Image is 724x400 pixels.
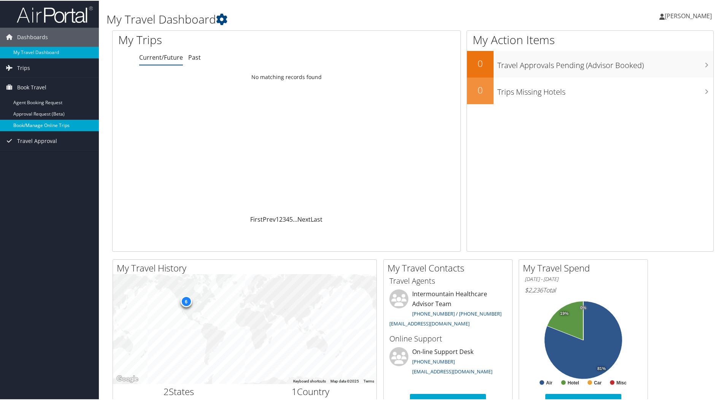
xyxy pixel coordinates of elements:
[568,379,579,385] text: Hotel
[139,52,183,61] a: Current/Future
[17,131,57,150] span: Travel Approval
[293,214,297,223] span: …
[279,214,283,223] a: 2
[387,261,512,274] h2: My Travel Contacts
[250,214,263,223] a: First
[389,319,470,326] a: [EMAIL_ADDRESS][DOMAIN_NAME]
[525,285,543,294] span: $2,236
[297,214,311,223] a: Next
[180,295,192,306] div: 6
[276,214,279,223] a: 1
[117,261,376,274] h2: My Travel History
[525,285,642,294] h6: Total
[17,58,30,77] span: Trips
[597,366,606,370] tspan: 81%
[17,27,48,46] span: Dashboards
[292,384,297,397] span: 1
[659,4,719,27] a: [PERSON_NAME]
[106,11,515,27] h1: My Travel Dashboard
[467,77,713,103] a: 0Trips Missing Hotels
[188,52,201,61] a: Past
[523,261,648,274] h2: My Travel Spend
[251,384,371,397] h2: Country
[113,70,460,83] td: No matching records found
[467,83,494,96] h2: 0
[330,378,359,383] span: Map data ©2025
[497,82,713,97] h3: Trips Missing Hotels
[115,373,140,383] img: Google
[115,373,140,383] a: Open this area in Google Maps (opens a new window)
[164,384,169,397] span: 2
[289,214,293,223] a: 5
[286,214,289,223] a: 4
[118,31,310,47] h1: My Trips
[311,214,322,223] a: Last
[17,77,46,96] span: Book Travel
[412,310,502,316] a: [PHONE_NUMBER] / [PHONE_NUMBER]
[364,378,374,383] a: Terms
[594,379,602,385] text: Car
[386,346,510,378] li: On-line Support Desk
[283,214,286,223] a: 3
[665,11,712,19] span: [PERSON_NAME]
[580,305,586,310] tspan: 0%
[560,311,568,315] tspan: 19%
[389,333,506,343] h3: Online Support
[467,31,713,47] h1: My Action Items
[467,50,713,77] a: 0Travel Approvals Pending (Advisor Booked)
[412,367,492,374] a: [EMAIL_ADDRESS][DOMAIN_NAME]
[389,275,506,286] h3: Travel Agents
[412,357,455,364] a: [PHONE_NUMBER]
[263,214,276,223] a: Prev
[467,56,494,69] h2: 0
[293,378,326,383] button: Keyboard shortcuts
[17,5,93,23] img: airportal-logo.png
[525,275,642,282] h6: [DATE] - [DATE]
[386,289,510,329] li: Intermountain Healthcare Advisor Team
[616,379,627,385] text: Misc
[497,56,713,70] h3: Travel Approvals Pending (Advisor Booked)
[119,384,239,397] h2: States
[546,379,553,385] text: Air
